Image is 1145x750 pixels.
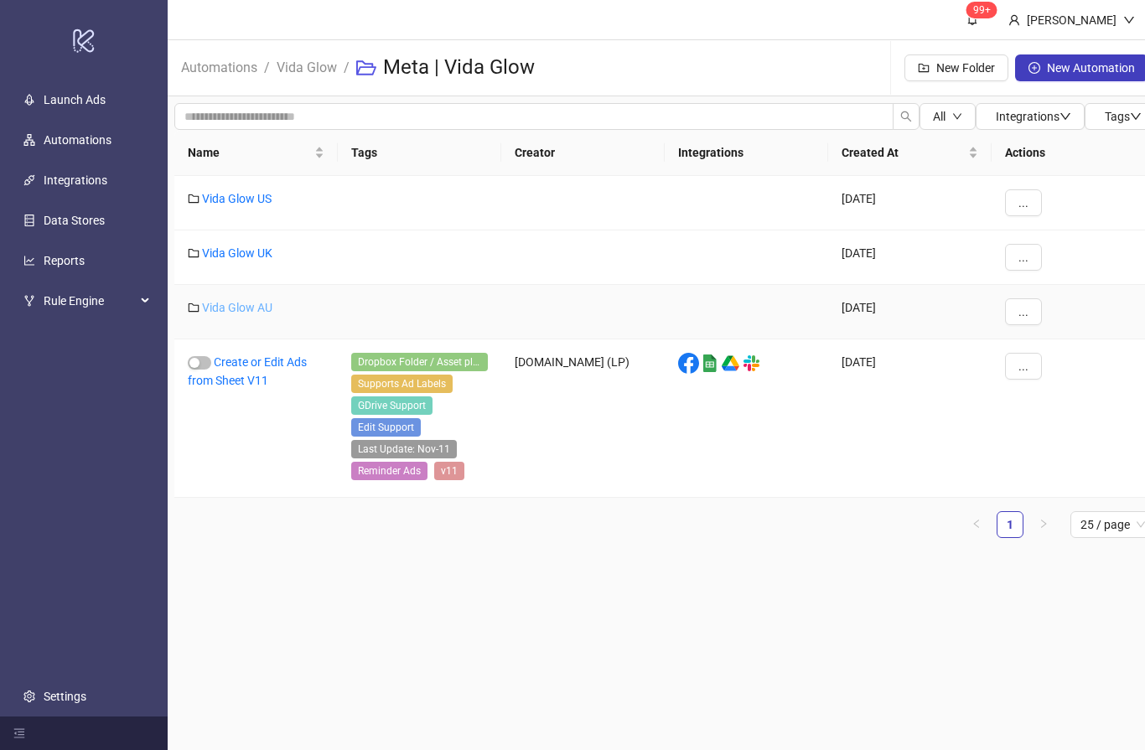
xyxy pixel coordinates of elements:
[1018,359,1028,373] span: ...
[1060,111,1071,122] span: down
[344,41,350,95] li: /
[936,61,995,75] span: New Folder
[952,111,962,122] span: down
[44,93,106,106] a: Launch Ads
[351,375,453,393] span: Supports Ad Labels
[351,353,488,371] span: Dropbox Folder / Asset placement detection
[971,519,982,529] span: left
[1105,110,1142,123] span: Tags
[351,462,427,480] span: Reminder Ads
[338,130,501,176] th: Tags
[44,214,105,227] a: Data Stores
[828,130,992,176] th: Created At
[351,440,457,458] span: Last Update: Nov-11
[900,111,912,122] span: search
[1028,62,1040,74] span: plus-circle
[963,511,990,538] button: left
[188,247,199,259] span: folder
[264,41,270,95] li: /
[188,355,307,387] a: Create or Edit Ads from Sheet V11
[997,511,1023,538] li: 1
[188,302,199,313] span: folder
[1008,14,1020,26] span: user
[828,176,992,230] div: [DATE]
[44,690,86,703] a: Settings
[1030,511,1057,538] button: right
[996,110,1071,123] span: Integrations
[13,727,25,739] span: menu-fold
[842,143,965,162] span: Created At
[1005,189,1042,216] button: ...
[1030,511,1057,538] li: Next Page
[273,57,340,75] a: Vida Glow
[1018,196,1028,209] span: ...
[202,301,272,314] a: Vida Glow AU
[383,54,535,81] h3: Meta | Vida Glow
[44,254,85,267] a: Reports
[1018,251,1028,264] span: ...
[1018,305,1028,318] span: ...
[356,58,376,78] span: folder-open
[44,284,136,318] span: Rule Engine
[351,418,421,437] span: Edit Support
[665,130,828,176] th: Integrations
[966,13,978,25] span: bell
[997,512,1023,537] a: 1
[1020,11,1123,29] div: [PERSON_NAME]
[202,246,272,260] a: Vida Glow UK
[188,143,311,162] span: Name
[44,133,111,147] a: Automations
[933,110,946,123] span: All
[920,103,976,130] button: Alldown
[174,130,338,176] th: Name
[918,62,930,74] span: folder-add
[44,173,107,187] a: Integrations
[23,295,35,307] span: fork
[351,396,433,415] span: GDrive Support
[202,192,272,205] a: Vida Glow US
[188,193,199,204] span: folder
[1080,512,1145,537] span: 25 / page
[828,285,992,339] div: [DATE]
[501,130,665,176] th: Creator
[1047,61,1135,75] span: New Automation
[1005,244,1042,271] button: ...
[434,462,464,480] span: v11
[904,54,1008,81] button: New Folder
[1130,111,1142,122] span: down
[1039,519,1049,529] span: right
[963,511,990,538] li: Previous Page
[1005,353,1042,380] button: ...
[828,230,992,285] div: [DATE]
[1005,298,1042,325] button: ...
[1123,14,1135,26] span: down
[178,57,261,75] a: Automations
[828,339,992,498] div: [DATE]
[501,339,665,498] div: [DOMAIN_NAME] (LP)
[976,103,1085,130] button: Integrationsdown
[966,2,997,18] sup: 1600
